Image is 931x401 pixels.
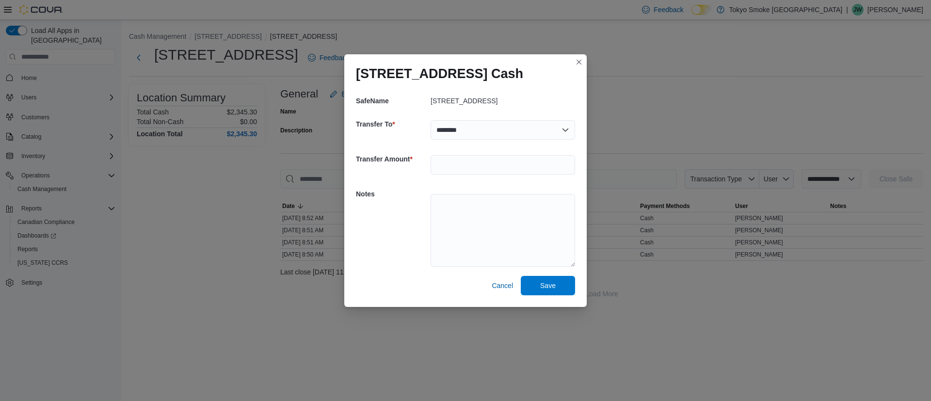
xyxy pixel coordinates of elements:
[540,281,556,290] span: Save
[492,281,513,290] span: Cancel
[521,276,575,295] button: Save
[356,149,429,169] h5: Transfer Amount
[356,66,523,81] h1: [STREET_ADDRESS] Cash
[488,276,517,295] button: Cancel
[573,56,585,68] button: Closes this modal window
[356,184,429,204] h5: Notes
[356,91,429,111] h5: SafeName
[431,97,498,105] p: [STREET_ADDRESS]
[356,114,429,134] h5: Transfer To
